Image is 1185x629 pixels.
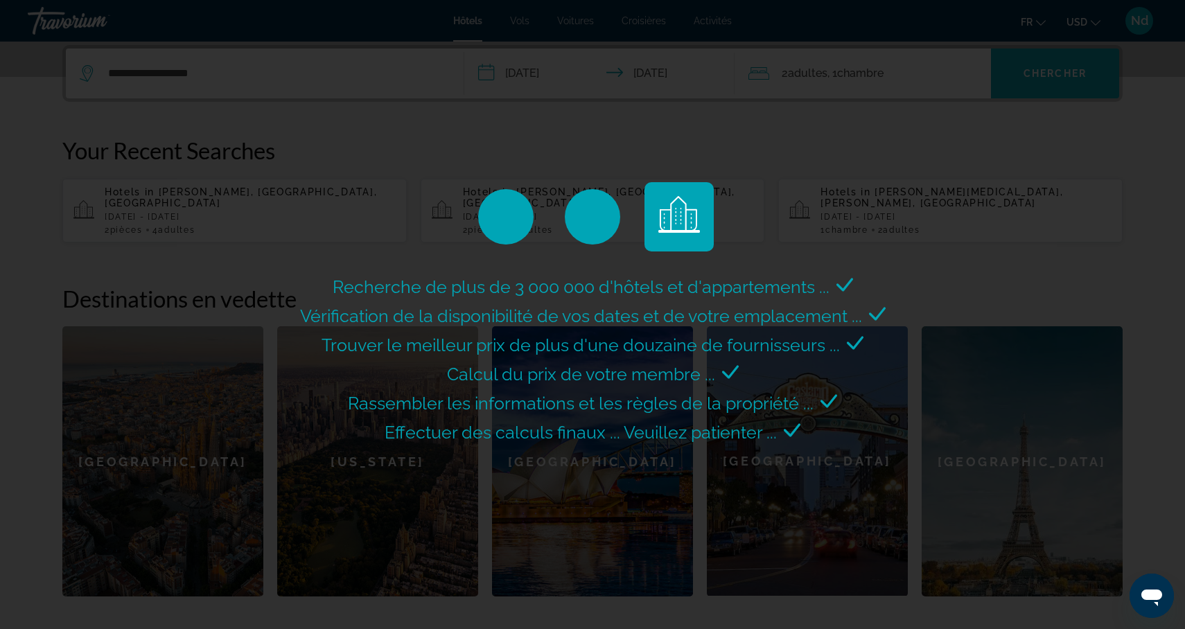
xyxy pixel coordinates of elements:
span: Vérification de la disponibilité de vos dates et de votre emplacement ... [300,305,862,326]
span: Rassembler les informations et les règles de la propriété ... [348,393,814,414]
iframe: Bouton de lancement de la fenêtre de messagerie [1130,574,1174,618]
span: Calcul du prix de votre membre ... [447,364,715,384]
span: Trouver le meilleur prix de plus d'une douzaine de fournisseurs ... [322,335,840,355]
span: Effectuer des calculs finaux ... Veuillez patienter ... [385,422,777,443]
span: Recherche de plus de 3 000 000 d'hôtels et d'appartements ... [333,276,829,297]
